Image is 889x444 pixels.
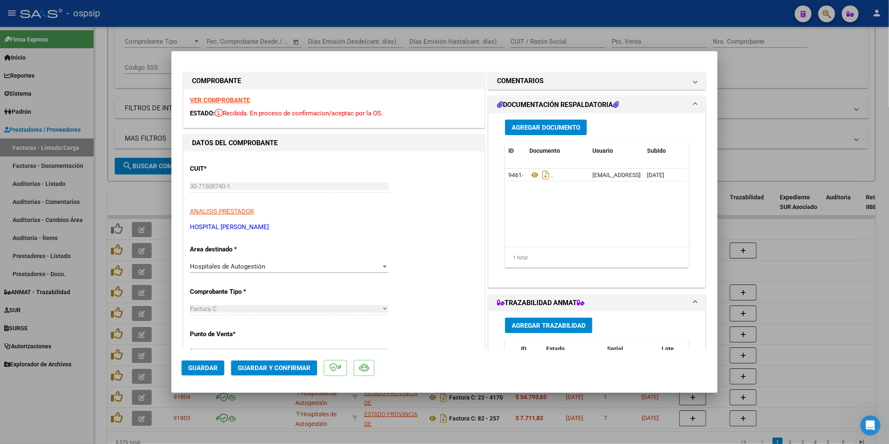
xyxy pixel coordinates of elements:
[190,110,215,117] span: ESTADO:
[662,345,674,352] span: Lote
[231,360,317,376] button: Guardar y Confirmar
[592,172,735,178] span: [EMAIL_ADDRESS][DOMAIN_NAME] - [PERSON_NAME]
[658,340,694,368] datatable-header-cell: Lote
[190,97,250,104] a: VER COMPROBANTE
[512,124,580,131] span: Agregar Documento
[188,364,218,372] span: Guardar
[190,305,217,313] span: Factura C
[190,329,276,339] p: Punto de Venta
[497,298,584,308] h1: TRAZABILIDAD ANMAT
[521,345,526,352] span: ID
[529,147,560,154] span: Documento
[190,263,265,270] span: Hospitales de Autogestión
[238,364,310,372] span: Guardar y Confirmar
[505,120,587,135] button: Agregar Documento
[647,172,664,178] span: [DATE]
[543,340,604,368] datatable-header-cell: Estado
[647,147,666,154] span: Subido
[192,77,241,85] strong: COMPROBANTE
[644,142,686,160] datatable-header-cell: Subido
[505,247,689,268] div: 1 total
[489,113,705,287] div: DOCUMENTACIÓN RESPALDATORIA
[497,100,619,110] h1: DOCUMENTACIÓN RESPALDATORIA
[489,97,705,113] mat-expansion-panel-header: DOCUMENTACIÓN RESPALDATORIA
[505,318,592,333] button: Agregar Trazabilidad
[546,345,565,352] span: Estado
[190,208,254,215] span: ANALISIS PRESTADOR
[529,172,553,178] span: .
[190,222,478,232] p: HOSPITAL [PERSON_NAME]
[190,287,276,297] p: Comprobante Tipo *
[508,147,514,154] span: ID
[489,295,705,311] mat-expansion-panel-header: TRAZABILIDAD ANMAT
[190,164,276,174] p: CUIT
[505,142,526,160] datatable-header-cell: ID
[190,245,276,254] p: Area destinado *
[592,147,613,154] span: Usuario
[589,142,644,160] datatable-header-cell: Usuario
[215,110,383,117] span: Recibida. En proceso de confirmacion/aceptac por la OS.
[540,168,551,182] i: Descargar documento
[512,322,586,329] span: Agregar Trazabilidad
[497,76,544,86] h1: COMENTARIOS
[604,340,658,368] datatable-header-cell: Serial
[607,345,623,352] span: Serial
[518,340,543,368] datatable-header-cell: ID
[489,73,705,89] mat-expansion-panel-header: COMENTARIOS
[508,172,525,178] span: 94614
[526,142,589,160] datatable-header-cell: Documento
[192,139,278,147] strong: DATOS DEL COMPROBANTE
[181,360,224,376] button: Guardar
[860,415,881,436] iframe: Intercom live chat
